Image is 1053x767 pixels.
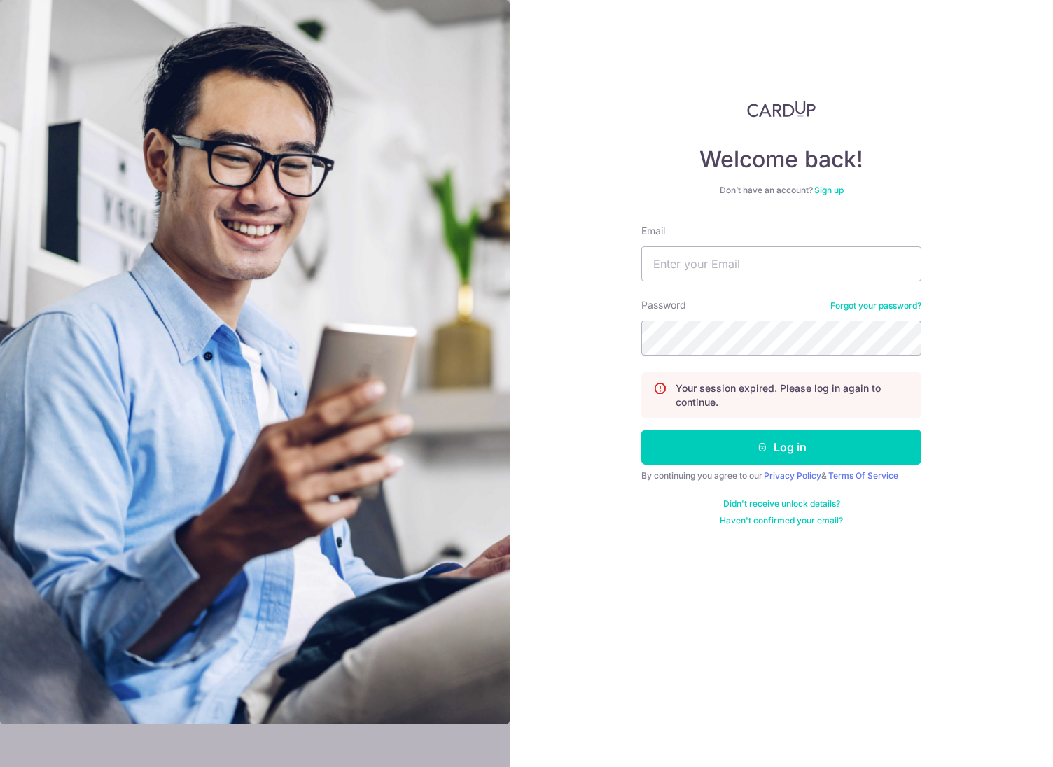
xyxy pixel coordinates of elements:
[723,498,840,509] a: Didn't receive unlock details?
[814,185,844,195] a: Sign up
[641,246,921,281] input: Enter your Email
[747,101,816,118] img: CardUp Logo
[641,224,665,238] label: Email
[641,298,686,312] label: Password
[641,146,921,174] h4: Welcome back!
[676,381,909,409] p: Your session expired. Please log in again to continue.
[641,185,921,196] div: Don’t have an account?
[764,470,821,481] a: Privacy Policy
[720,515,843,526] a: Haven't confirmed your email?
[828,470,898,481] a: Terms Of Service
[641,470,921,481] div: By continuing you agree to our &
[830,300,921,311] a: Forgot your password?
[641,430,921,465] button: Log in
